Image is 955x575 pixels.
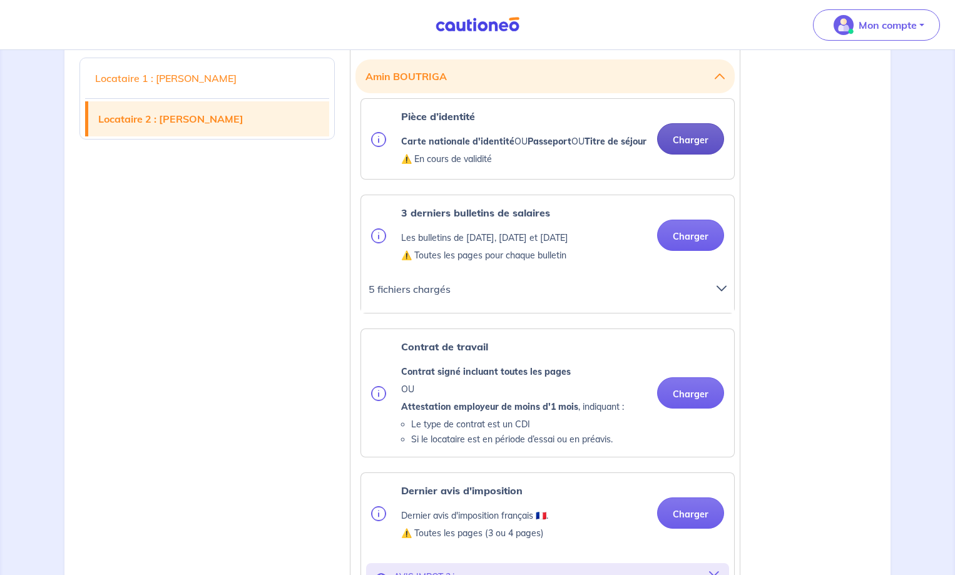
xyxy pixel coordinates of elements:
[371,132,386,147] img: info.svg
[657,377,724,409] button: Charger
[371,228,386,243] img: info.svg
[401,248,568,263] p: ⚠️ Toutes les pages pour chaque bulletin
[401,508,548,523] p: Dernier avis d'imposition français 🇫🇷.
[401,526,548,541] p: ⚠️ Toutes les pages (3 ou 4 pages)
[360,328,735,457] div: categoryName: employment-contract, userCategory: cdi
[401,484,523,497] strong: Dernier avis d'imposition
[401,401,578,412] strong: Attestation employeur de moins d'1 mois
[360,195,735,313] div: categoryName: pay-slip, userCategory: cdi
[401,134,646,149] p: OU OU
[585,136,646,147] strong: Titre de séjour
[401,110,475,123] strong: Pièce d’identité
[411,417,624,432] li: Le type de contrat est un CDI
[401,366,571,377] strong: Contrat signé incluant toutes les pages
[401,230,568,245] p: Les bulletins de [DATE], [DATE] et [DATE]
[88,101,329,136] a: Locataire 2 : [PERSON_NAME]
[365,64,725,88] button: Amin BOUTRIGA
[401,399,624,414] p: , indiquant :
[859,18,917,33] p: Mon compte
[834,15,854,35] img: illu_account_valid_menu.svg
[360,98,735,180] div: categoryName: national-id, userCategory: cdi
[528,136,571,147] strong: Passeport
[401,340,488,353] strong: Contrat de travail
[657,220,724,251] button: Charger
[401,136,514,147] strong: Carte nationale d'identité
[85,61,329,96] a: Locataire 1 : [PERSON_NAME]
[369,280,702,298] p: 5 fichiers chargés
[657,123,724,155] button: Charger
[657,497,724,529] button: Charger
[813,9,940,41] button: illu_account_valid_menu.svgMon compte
[431,17,524,33] img: Cautioneo
[371,506,386,521] img: info.svg
[401,151,646,166] p: ⚠️ En cours de validité
[401,206,550,219] strong: 3 derniers bulletins de salaires
[371,386,386,401] img: info.svg
[354,280,742,308] div: 5 fichiers chargés
[401,382,624,397] p: OU
[411,432,624,447] li: Si le locataire est en période d’essai ou en préavis.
